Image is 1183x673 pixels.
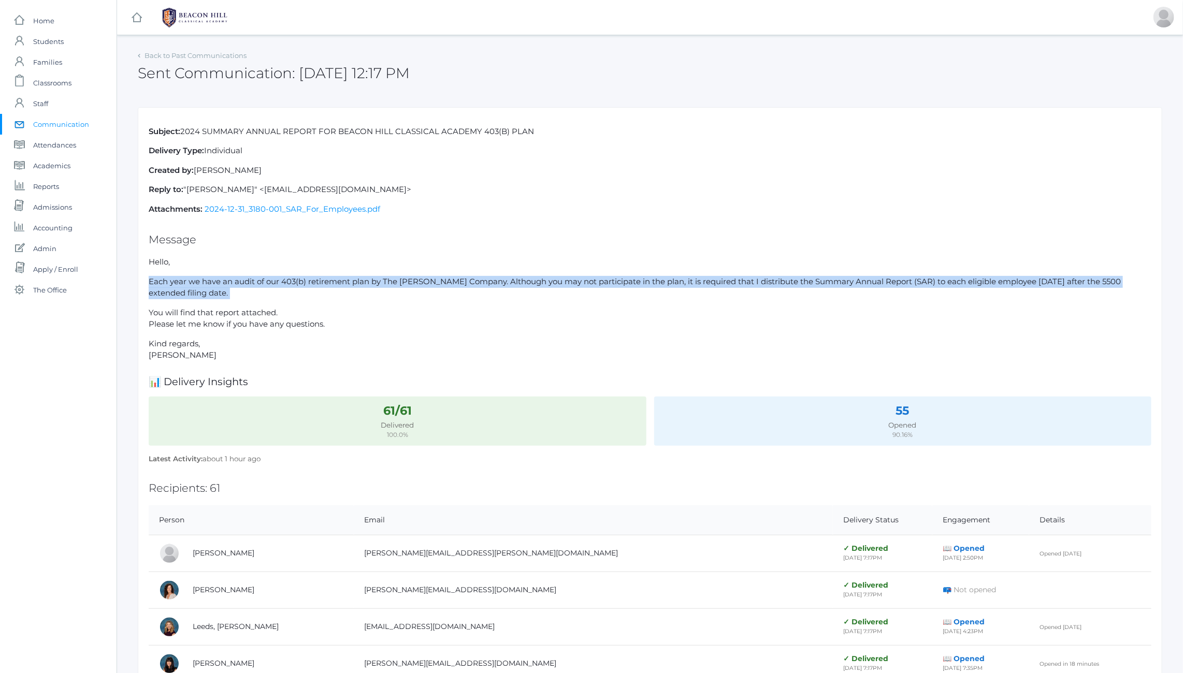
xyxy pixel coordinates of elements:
[33,31,64,52] span: Students
[33,238,56,259] span: Admin
[193,585,254,594] a: [PERSON_NAME]
[354,505,833,535] th: Email
[843,617,888,626] span: ✓ Delivered
[33,176,59,197] span: Reports
[33,72,71,93] span: Classrooms
[843,654,888,663] span: ✓ Delivered
[932,505,1029,535] th: Engagement
[33,10,54,31] span: Home
[149,376,1151,387] h3: 📊 Delivery Insights
[354,608,833,645] td: [EMAIL_ADDRESS][DOMAIN_NAME]
[154,430,640,440] div: 100.0%
[149,126,180,136] strong: Subject:
[354,572,833,608] td: [PERSON_NAME][EMAIL_ADDRESS][DOMAIN_NAME]
[833,505,932,535] th: Delivery Status
[843,544,888,553] span: ✓ Delivered
[943,554,983,561] small: [DATE] 2:50PM
[1040,550,1081,557] small: Opened [DATE]
[843,554,882,561] small: [DATE] 7:17PM
[33,114,89,135] span: Communication
[943,617,985,626] span: 📖 Opened
[1040,661,1099,667] small: Opened in 18 minutes
[149,453,1151,464] p: about 1 hour ago
[33,280,67,300] span: The Office
[943,544,985,553] span: 📖 Opened
[159,580,180,601] div: Cari Burke
[149,455,203,463] strong: Latest Activity:
[943,628,983,635] small: [DATE] 4:23PM
[943,585,996,594] span: 📪 Not opened
[33,197,72,217] span: Admissions
[660,402,1146,420] div: 55
[33,155,70,176] span: Academics
[149,165,194,175] strong: Created by:
[149,184,183,194] strong: Reply to:
[843,665,882,671] small: [DATE] 7:17PM
[154,402,640,420] div: 61/61
[149,276,1151,299] p: Each year we have an audit of our 403(b) retirement plan by The [PERSON_NAME] Company. Although y...
[149,184,1151,196] p: "[PERSON_NAME]" <[EMAIL_ADDRESS][DOMAIN_NAME]>
[138,65,410,81] h2: Sent Communication: [DATE] 12:17 PM
[33,135,76,155] span: Attendances
[156,5,234,31] img: 1_BHCALogos-05.png
[149,505,354,535] th: Person
[193,659,254,668] a: [PERSON_NAME]
[149,338,1151,361] p: Kind regards, [PERSON_NAME]
[33,52,62,72] span: Families
[149,482,1151,494] h2: Recipients: 61
[149,145,204,155] strong: Delivery Type:
[149,256,1151,268] p: Hello,
[843,628,882,635] small: [DATE] 7:17PM
[145,51,247,60] a: Back to Past Communications
[33,217,73,238] span: Accounting
[193,548,254,558] a: [PERSON_NAME]
[33,93,48,114] span: Staff
[159,543,180,564] div: Lindsay Frieder
[660,420,1146,430] div: Opened
[149,126,1151,138] p: 2024 SUMMARY ANNUAL REPORT FOR BEACON HILL CLASSICAL ACADEMY 403(B) PLAN
[1040,624,1081,631] small: Opened [DATE]
[149,165,1151,177] p: [PERSON_NAME]
[354,535,833,572] td: [PERSON_NAME][EMAIL_ADDRESS][PERSON_NAME][DOMAIN_NAME]
[943,654,985,663] span: 📖 Opened
[33,259,78,280] span: Apply / Enroll
[149,145,1151,157] p: Individual
[843,591,882,598] small: [DATE] 7:17PM
[149,233,1151,245] h2: Message
[149,307,1151,330] p: You will find that report attached. Please let me know if you have any questions.
[149,204,203,214] strong: Attachments:
[205,204,380,214] a: 2024-12-31_3180-001_SAR_For_Employees.pdf
[159,617,180,637] div: Lindsay Leeds
[1029,505,1151,535] th: Details
[193,622,279,631] a: Leeds, [PERSON_NAME]
[943,665,983,671] small: [DATE] 7:35PM
[154,420,640,430] div: Delivered
[660,430,1146,440] div: 90.16%
[1153,7,1174,27] div: Jason Roberts
[843,580,888,590] span: ✓ Delivered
